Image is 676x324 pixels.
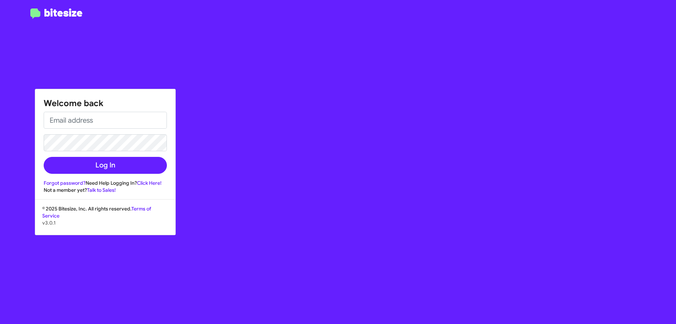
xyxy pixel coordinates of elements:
a: Click Here! [137,180,162,186]
p: v3.0.1 [42,219,168,226]
div: Not a member yet? [44,187,167,194]
button: Log In [44,157,167,174]
div: Need Help Logging In? [44,179,167,187]
a: Talk to Sales! [87,187,116,193]
h1: Welcome back [44,98,167,109]
a: Forgot password? [44,180,86,186]
div: © 2025 Bitesize, Inc. All rights reserved. [35,205,175,235]
input: Email address [44,112,167,129]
